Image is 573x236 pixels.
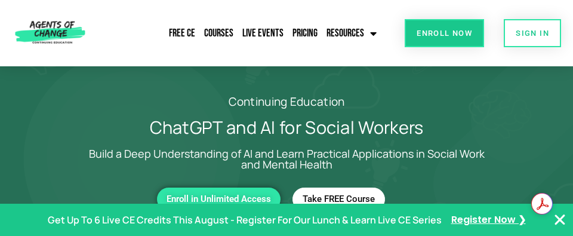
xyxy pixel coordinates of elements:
a: Courses [201,20,236,47]
span: Enroll in Unlimited Access [167,194,271,204]
p: Get Up To 6 Live CE Credits This August - Register For Our Lunch & Learn Live CE Series [48,212,442,229]
a: Live Events [239,20,286,47]
h2: Continuing Education [30,96,543,107]
p: Build a Deep Understanding of AI and Learn Practical Applications in Social Work and Mental Health [84,148,489,170]
h1: ChatGPT and AI for Social Workers [30,119,543,136]
span: Take FREE Course [303,194,375,204]
nav: Menu [122,20,380,47]
a: Enroll Now [405,19,484,47]
span: Enroll Now [417,29,472,37]
a: Pricing [289,20,321,47]
span: SIGN IN [516,29,549,37]
a: Take FREE Course [292,188,385,211]
a: Resources [324,20,380,47]
button: Close Banner [553,213,567,227]
a: SIGN IN [504,19,561,47]
a: Register Now ❯ [451,212,526,229]
a: Free CE [166,20,198,47]
a: Enroll in Unlimited Access [157,188,281,211]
